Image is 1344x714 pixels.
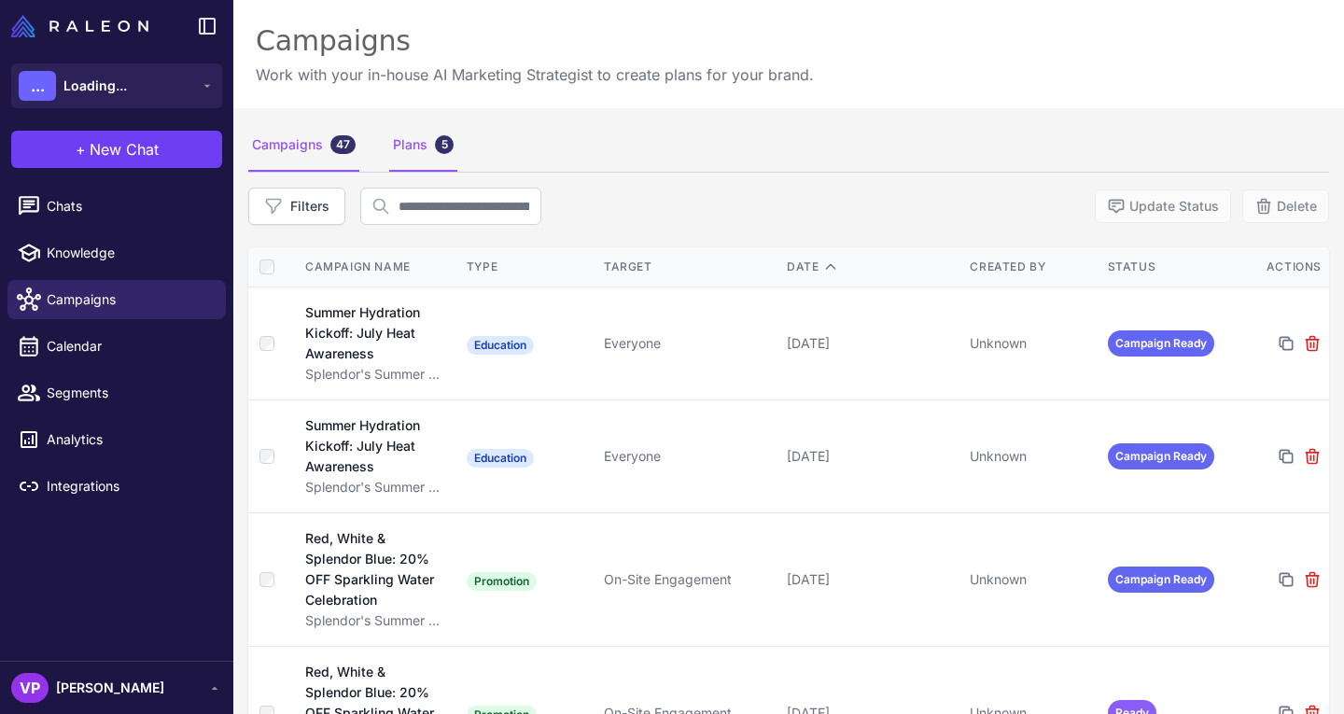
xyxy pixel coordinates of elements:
div: Everyone [604,446,772,467]
span: Knowledge [47,243,211,263]
span: [PERSON_NAME] [56,678,164,698]
div: Splendor's Summer Hydration Excellence: [DATE] Campaign Plan [305,610,448,631]
div: 47 [330,135,356,154]
div: ... [19,71,56,101]
a: Analytics [7,420,226,459]
div: 5 [435,135,454,154]
button: Delete [1242,189,1329,223]
div: [DATE] [787,333,955,354]
a: Calendar [7,327,226,366]
a: Knowledge [7,233,226,273]
div: Status [1108,259,1230,275]
span: Campaign Ready [1108,330,1214,357]
span: Campaign Ready [1108,443,1214,469]
div: Date [787,259,955,275]
div: On-Site Engagement [604,569,772,590]
button: Update Status [1095,189,1231,223]
div: Unknown [970,333,1092,354]
span: Chats [47,196,211,217]
span: + [76,138,86,161]
span: Campaign Ready [1108,567,1214,593]
img: Raleon Logo [11,15,148,37]
span: Integrations [47,476,211,497]
div: Campaigns [256,22,814,60]
div: Unknown [970,569,1092,590]
div: Splendor's Summer Hydration Excellence: [DATE] Campaign Plan [305,477,448,497]
span: Promotion [467,572,537,591]
div: [DATE] [787,569,955,590]
span: Calendar [47,336,211,357]
div: VP [11,673,49,703]
div: Plans [389,119,457,172]
div: Summer Hydration Kickoff: July Heat Awareness [305,302,438,364]
div: Campaigns [248,119,359,172]
div: Summer Hydration Kickoff: July Heat Awareness [305,415,438,477]
button: Filters [248,188,345,225]
div: Unknown [970,446,1092,467]
div: Type [467,259,589,275]
div: Target [604,259,772,275]
div: Created By [970,259,1092,275]
span: Campaigns [47,289,211,310]
span: Loading... [63,76,127,96]
th: Actions [1238,247,1329,287]
div: Campaign Name [305,259,448,275]
span: Segments [47,383,211,403]
button: ...Loading... [11,63,222,108]
p: Work with your in-house AI Marketing Strategist to create plans for your brand. [256,63,814,86]
a: Chats [7,187,226,226]
a: Campaigns [7,280,226,319]
a: Integrations [7,467,226,506]
button: +New Chat [11,131,222,168]
span: New Chat [90,138,159,161]
span: Education [467,336,534,355]
div: Splendor's Summer Hydration Excellence: [DATE] Campaign Plan [305,364,448,385]
span: Education [467,449,534,468]
div: [DATE] [787,446,955,467]
a: Segments [7,373,226,413]
span: Analytics [47,429,211,450]
div: Everyone [604,333,772,354]
div: Red, White & Splendor Blue: 20% OFF Sparkling Water Celebration [305,528,440,610]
